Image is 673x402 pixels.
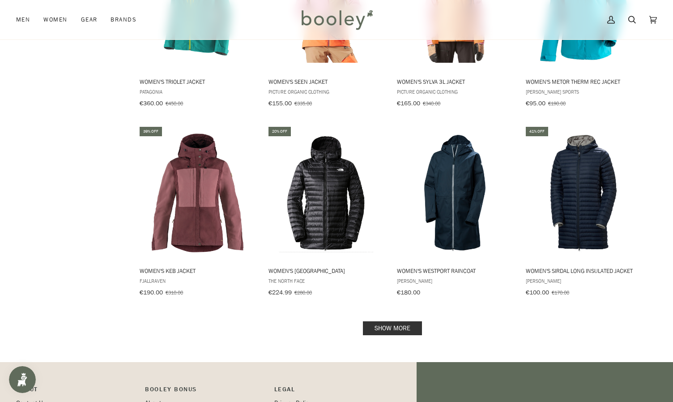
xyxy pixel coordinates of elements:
span: Men [16,15,30,24]
span: €450.00 [166,99,183,107]
span: €310.00 [166,289,183,296]
span: Picture Organic Clothing [268,88,384,95]
img: Helly Hansen Women's Sirdal Long Insulated Jacket Navy - Booley Galway [524,134,643,252]
a: Women's Sirdal Long Insulated Jacket [524,125,643,299]
span: €155.00 [268,99,292,108]
a: Women's New Trevail Parka [267,125,386,299]
a: Women's Westport Raincoat [396,125,514,299]
span: Brands [111,15,136,24]
span: €340.00 [423,99,440,107]
div: 39% off [140,127,162,136]
span: €335.00 [294,99,312,107]
span: Picture Organic Clothing [397,88,513,95]
p: Pipeline_Footer Sub [274,385,394,398]
span: Women's Triolet Jacket [140,78,256,86]
span: Women's [GEOGRAPHIC_DATA] [268,267,384,275]
span: €180.00 [397,288,420,297]
span: Women's Seen Jacket [268,78,384,86]
span: Patagonia [140,88,256,95]
a: Show more [363,321,422,335]
span: Women's Metor Therm Rec Jacket [526,78,642,86]
span: €165.00 [397,99,420,108]
div: 20% off [268,127,291,136]
span: Women's Sylva 3L Jacket [397,78,513,86]
span: €190.00 [548,99,566,107]
span: [PERSON_NAME] [397,277,513,285]
div: Pagination [140,324,645,333]
iframe: Button to open loyalty program pop-up [9,366,36,393]
span: Gear [81,15,98,24]
span: €360.00 [140,99,163,108]
div: 41% off [526,127,548,136]
img: The North Face Women's New Trevail Parka TNF Black - Booley Galway [267,134,386,252]
span: €100.00 [526,288,549,297]
span: Women [43,15,67,24]
span: Women's Sirdal Long Insulated Jacket [526,267,642,275]
span: €224.99 [268,288,292,297]
img: Booley [298,7,376,33]
span: Women's Keb Jacket [140,267,256,275]
span: €95.00 [526,99,545,108]
a: Women's Keb Jacket [138,125,257,299]
span: Women's Westport Raincoat [397,267,513,275]
span: €280.00 [294,289,312,296]
p: Booley Bonus [145,385,265,398]
p: Pipeline_Footer Main [16,385,136,398]
span: Fjallraven [140,277,256,285]
span: [PERSON_NAME] [526,277,642,285]
img: Fjallraven Women's Keb Jacket Port / Mesa Purple - Booley Galway [138,134,257,252]
span: €190.00 [140,288,163,297]
span: [PERSON_NAME] Sports [526,88,642,95]
span: The North Face [268,277,384,285]
span: €170.00 [552,289,569,296]
img: Helly Hansen Women's Westport Raincoat Navy - Booley Galway [396,134,514,252]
